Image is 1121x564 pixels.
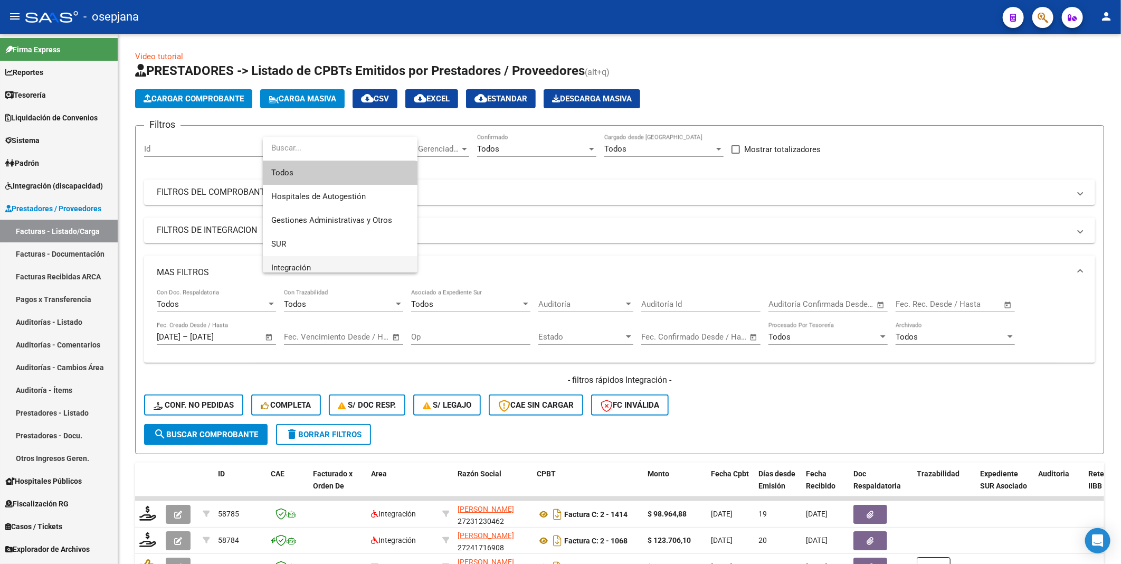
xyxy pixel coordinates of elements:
div: Open Intercom Messenger [1085,528,1110,553]
span: SUR [271,239,286,249]
span: Integración [271,263,311,272]
input: dropdown search [263,136,416,160]
span: Todos [271,161,409,185]
span: Hospitales de Autogestión [271,192,366,201]
span: Gestiones Administrativas y Otros [271,215,392,225]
